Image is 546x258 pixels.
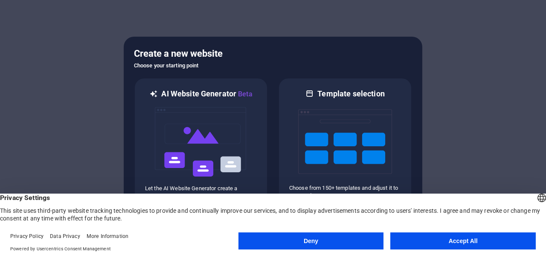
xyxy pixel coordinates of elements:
[154,99,248,185] img: ai
[278,78,412,211] div: Template selectionChoose from 150+ templates and adjust it to you needs.
[134,47,412,61] h5: Create a new website
[317,89,384,99] h6: Template selection
[134,61,412,71] h6: Choose your starting point
[134,78,268,211] div: AI Website GeneratorBetaaiLet the AI Website Generator create a website based on your input.
[236,90,253,98] span: Beta
[289,184,401,200] p: Choose from 150+ templates and adjust it to you needs.
[161,89,252,99] h6: AI Website Generator
[145,185,257,200] p: Let the AI Website Generator create a website based on your input.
